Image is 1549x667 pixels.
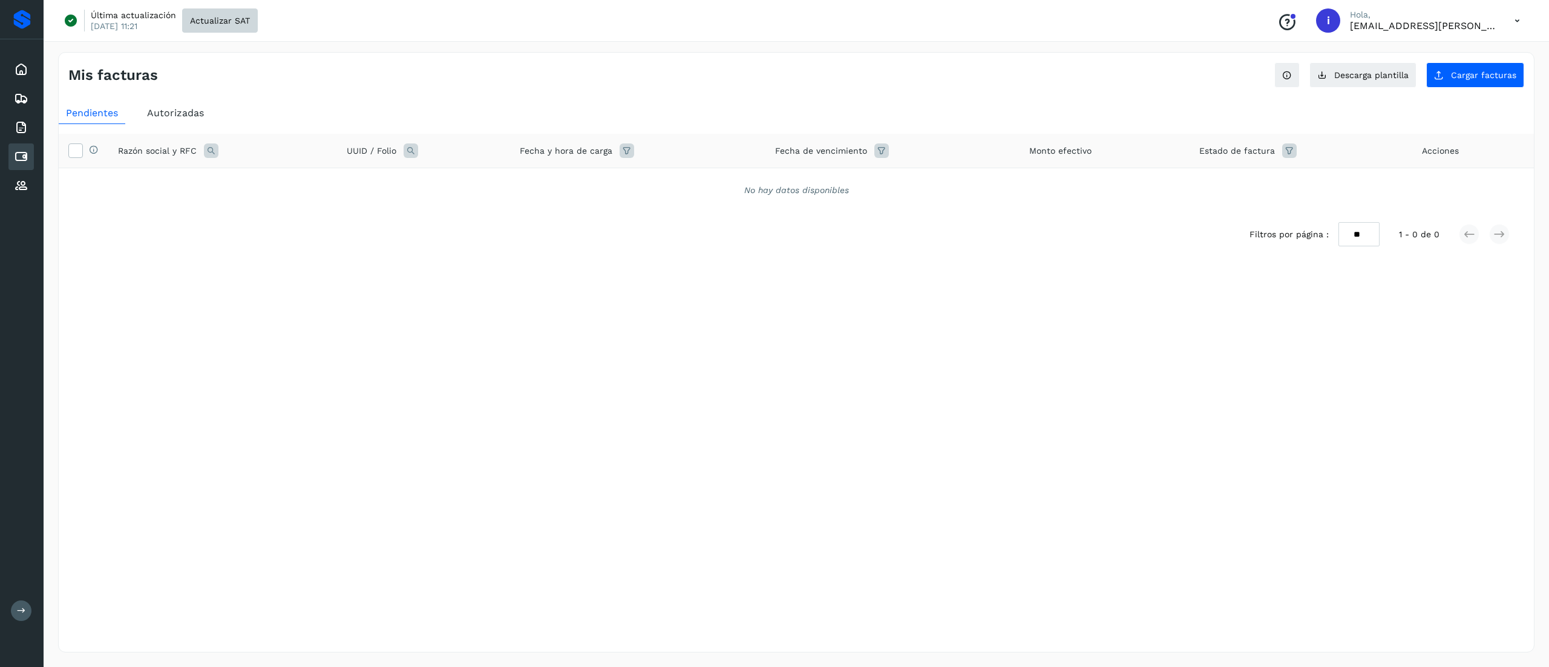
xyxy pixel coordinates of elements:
[1426,62,1524,88] button: Cargar facturas
[1029,145,1092,157] span: Monto efectivo
[91,10,176,21] p: Última actualización
[147,107,204,119] span: Autorizadas
[1350,10,1495,20] p: Hola,
[91,21,137,31] p: [DATE] 11:21
[1350,20,1495,31] p: ikm@vink.com.mx
[347,145,396,157] span: UUID / Folio
[1334,71,1409,79] span: Descarga plantilla
[74,184,1518,197] div: No hay datos disponibles
[520,145,612,157] span: Fecha y hora de carga
[182,8,258,33] button: Actualizar SAT
[8,172,34,199] div: Proveedores
[775,145,867,157] span: Fecha de vencimiento
[66,107,118,119] span: Pendientes
[1249,228,1329,241] span: Filtros por página :
[8,85,34,112] div: Embarques
[8,114,34,141] div: Facturas
[190,16,250,25] span: Actualizar SAT
[8,143,34,170] div: Cuentas por pagar
[1399,228,1439,241] span: 1 - 0 de 0
[68,67,158,84] h4: Mis facturas
[1451,71,1516,79] span: Cargar facturas
[8,56,34,83] div: Inicio
[118,145,197,157] span: Razón social y RFC
[1199,145,1275,157] span: Estado de factura
[1422,145,1459,157] span: Acciones
[1309,62,1416,88] button: Descarga plantilla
